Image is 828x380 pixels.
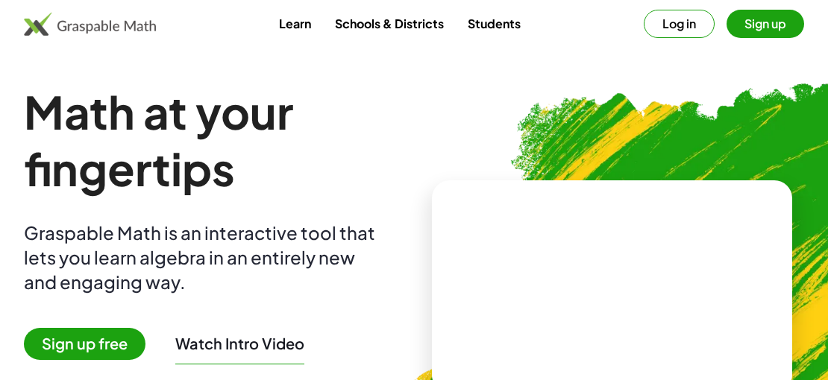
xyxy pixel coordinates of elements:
[501,231,724,343] video: What is this? This is dynamic math notation. Dynamic math notation plays a central role in how Gr...
[24,83,408,197] h1: Math at your fingertips
[24,328,145,360] span: Sign up free
[644,10,715,38] button: Log in
[727,10,804,38] button: Sign up
[323,10,456,37] a: Schools & Districts
[267,10,323,37] a: Learn
[24,221,382,294] div: Graspable Math is an interactive tool that lets you learn algebra in an entirely new and engaging...
[456,10,533,37] a: Students
[175,334,304,353] button: Watch Intro Video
